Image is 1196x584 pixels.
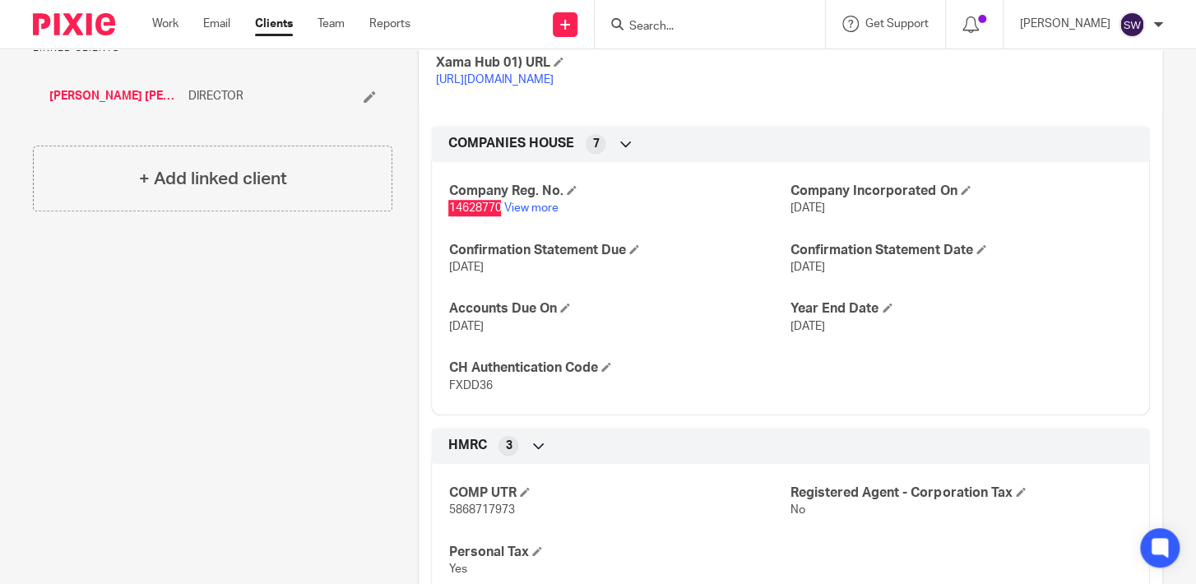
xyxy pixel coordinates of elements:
p: [PERSON_NAME] [1020,16,1110,32]
h4: Confirmation Statement Due [448,242,790,259]
img: Pixie [33,13,115,35]
a: Work [152,16,178,32]
input: Search [628,20,776,35]
span: [DATE] [790,321,825,332]
a: Clients [255,16,293,32]
img: svg%3E [1119,12,1145,38]
h4: CH Authentication Code [448,359,790,377]
span: [DATE] [790,202,825,214]
h4: Confirmation Statement Date [790,242,1133,259]
h4: Personal Tax [448,544,790,561]
h4: Company Reg. No. [448,183,790,200]
span: COMPANIES HOUSE [447,135,573,152]
a: Team [318,16,345,32]
span: 3 [505,438,512,454]
span: [DATE] [448,321,483,332]
h4: Company Incorporated On [790,183,1133,200]
h4: Xama Hub 01) URL [435,54,790,72]
span: Get Support [865,18,929,30]
span: 7 [592,136,599,152]
span: 5868717973 [448,504,514,516]
a: View more [503,202,558,214]
span: HMRC [447,437,486,454]
span: [DATE] [448,262,483,273]
a: [URL][DOMAIN_NAME] [435,74,553,86]
span: Yes [448,563,466,575]
span: 14628770 [448,202,501,214]
a: Email [203,16,230,32]
h4: COMP UTR [448,484,790,502]
a: [PERSON_NAME] [PERSON_NAME] [49,88,180,104]
h4: + Add linked client [139,166,287,192]
span: FXDD36 [448,380,492,392]
a: Reports [369,16,410,32]
h4: Year End Date [790,300,1133,317]
span: [DATE] [790,262,825,273]
span: DIRECTOR [188,88,243,104]
span: No [790,504,805,516]
h4: Accounts Due On [448,300,790,317]
h4: Registered Agent - Corporation Tax [790,484,1133,502]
